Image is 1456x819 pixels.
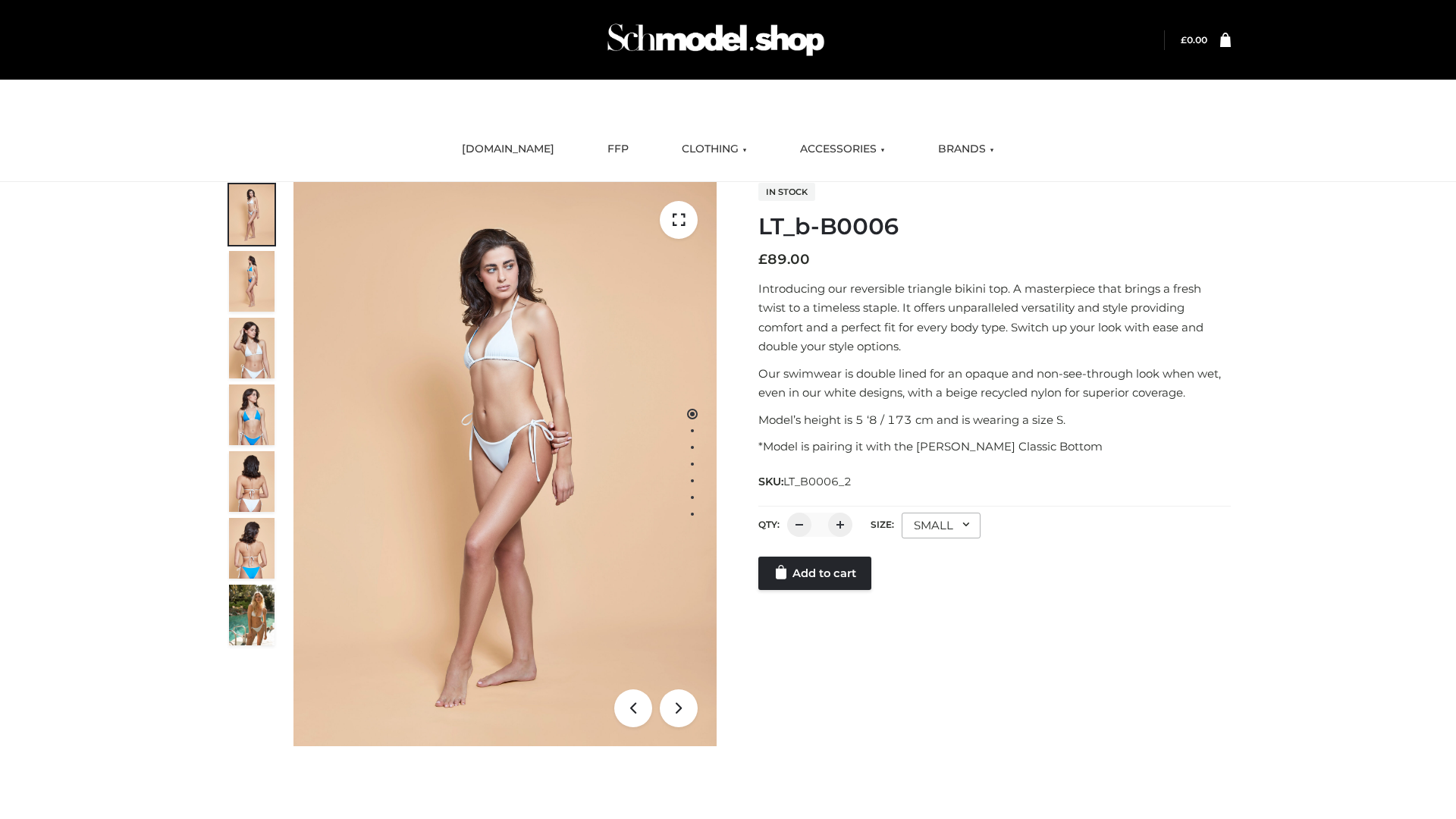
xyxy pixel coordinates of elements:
[229,251,275,312] img: ArielClassicBikiniTop_CloudNine_AzureSky_OW114ECO_2-scaled.jpg
[758,519,780,530] label: QTY:
[758,279,1231,356] p: Introducing our reversible triangle bikini top. A masterpiece that brings a fresh twist to a time...
[758,472,853,491] span: SKU:
[293,182,717,746] img: LT_b-B0006
[602,10,830,70] img: Schmodel Admin 964
[229,585,275,645] img: Arieltop_CloudNine_AzureSky2.jpg
[229,318,275,378] img: ArielClassicBikiniTop_CloudNine_AzureSky_OW114ECO_3-scaled.jpg
[229,184,275,245] img: ArielClassicBikiniTop_CloudNine_AzureSky_OW114ECO_1-scaled.jpg
[871,519,894,530] label: Size:
[758,251,810,268] bdi: 89.00
[1181,34,1207,45] bdi: 0.00
[670,133,758,166] a: CLOTHING
[596,133,640,166] a: FFP
[450,133,566,166] a: [DOMAIN_NAME]
[789,133,896,166] a: ACCESSORIES
[758,251,767,268] span: £
[1181,34,1207,45] a: £0.00
[229,518,275,579] img: ArielClassicBikiniTop_CloudNine_AzureSky_OW114ECO_8-scaled.jpg
[902,513,981,538] div: SMALL
[758,364,1231,403] p: Our swimwear is double lined for an opaque and non-see-through look when wet, even in our white d...
[758,213,1231,240] h1: LT_b-B0006
[927,133,1006,166] a: BRANDS
[758,183,815,201] span: In stock
[229,384,275,445] img: ArielClassicBikiniTop_CloudNine_AzureSky_OW114ECO_4-scaled.jpg
[758,437,1231,457] p: *Model is pairing it with the [PERSON_NAME] Classic Bottom
[229,451,275,512] img: ArielClassicBikiniTop_CloudNine_AzureSky_OW114ECO_7-scaled.jpg
[1181,34,1187,45] span: £
[758,557,871,590] a: Add to cart
[783,475,852,488] span: LT_B0006_2
[758,410,1231,430] p: Model’s height is 5 ‘8 / 173 cm and is wearing a size S.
